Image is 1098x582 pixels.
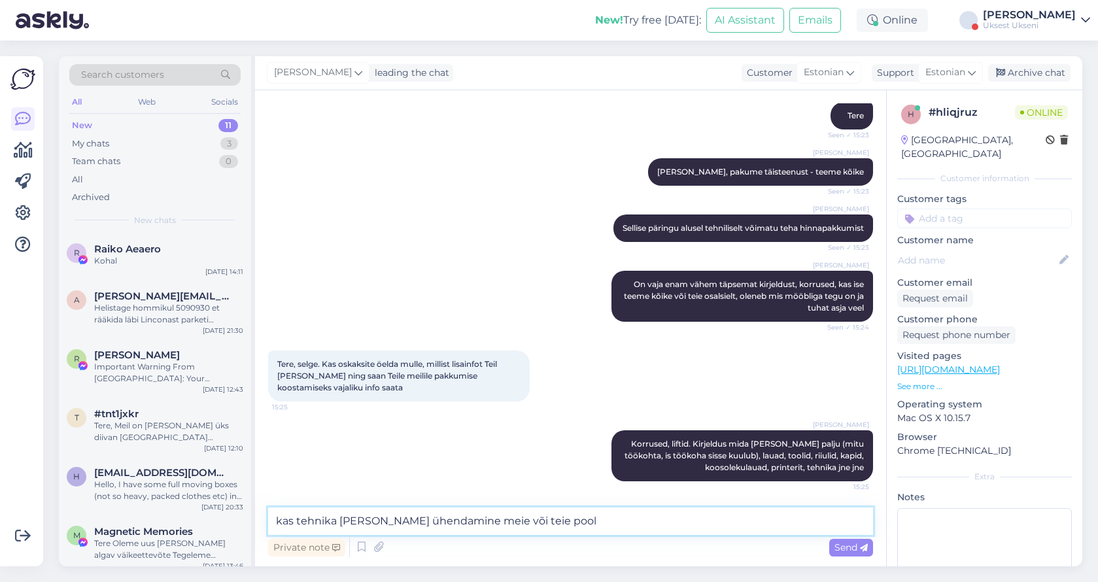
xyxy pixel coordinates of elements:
div: Hello, I have some full moving boxes (not so heavy, packed clothes etc) in a storage place at par... [94,479,243,502]
div: Request phone number [897,326,1016,344]
span: t [75,413,79,422]
span: h [73,471,80,481]
span: [PERSON_NAME], pakume täisteenust - teeme kõike [657,167,864,177]
span: h [908,109,914,119]
p: See more ... [897,381,1072,392]
button: Emails [789,8,841,33]
div: Private note [268,539,345,556]
p: Browser [897,430,1072,444]
input: Add a tag [897,209,1072,228]
div: [DATE] 21:30 [203,326,243,335]
span: Seen ✓ 15:23 [820,186,869,196]
span: Sellise päringu alusel tehniliselt võimatu teha hinnapakkumist [623,223,864,233]
span: Online [1015,105,1068,120]
img: Askly Logo [10,67,35,92]
div: Archived [72,191,110,204]
span: Seen ✓ 15:23 [820,130,869,140]
div: 3 [220,137,238,150]
span: handeyetkinn@gmail.com [94,467,230,479]
span: Tere, selge. Kas oskaksite öelda mulle, millist lisainfot Teil [PERSON_NAME] ning saan Teile meil... [277,359,499,392]
div: 0 [219,155,238,168]
div: Kohal [94,255,243,267]
span: 15:25 [820,482,869,492]
div: Customer [742,66,793,80]
div: All [72,173,83,186]
div: [DATE] 12:43 [203,385,243,394]
div: Tere, Meil on [PERSON_NAME] üks diivan [GEOGRAPHIC_DATA] kesklinnast Mustamäele toimetada. Kas sa... [94,420,243,443]
div: leading the chat [369,66,449,80]
div: Online [857,9,928,32]
div: Tere Oleme uus [PERSON_NAME] algav väikeettevõte Tegeleme fotomagnetite valmistamisega, 5x5 cm, n... [94,538,243,561]
div: [DATE] 13:46 [203,561,243,571]
span: [PERSON_NAME] [813,204,869,214]
div: Team chats [72,155,120,168]
span: #tnt1jxkr [94,408,139,420]
span: Korrused, liftid. Kirjeldus mida [PERSON_NAME] palju (mitu töökohta, is töökoha sisse kuulub), la... [625,439,866,472]
span: New chats [134,214,176,226]
b: New! [595,14,623,26]
p: Customer email [897,276,1072,290]
span: Seen ✓ 15:23 [820,243,869,252]
div: Web [135,94,158,111]
span: andreas.aho@gmail.com [94,290,230,302]
div: [DATE] 14:11 [205,267,243,277]
div: All [69,94,84,111]
div: Uksest Ukseni [983,20,1076,31]
p: Notes [897,490,1072,504]
div: My chats [72,137,109,150]
span: Tere [848,111,864,120]
button: AI Assistant [706,8,784,33]
div: Support [872,66,914,80]
div: Archive chat [988,64,1071,82]
div: 11 [218,119,238,132]
span: Rafael Snow [94,349,180,361]
span: [PERSON_NAME] [813,148,869,158]
span: [PERSON_NAME] [813,420,869,430]
div: Try free [DATE]: [595,12,701,28]
div: [DATE] 20:33 [201,502,243,512]
a: [PERSON_NAME]Uksest Ukseni [983,10,1090,31]
span: Magnetic Memories [94,526,193,538]
span: On vaja enam vähem täpsemat kirjeldust, korrused, kas ise teeme kõike või teie osalsielt, oleneb ... [624,279,866,313]
span: R [74,354,80,364]
div: Helistage hommikul 5090930 et rääkida läbi Linconast parketi toomine Pallasti 44 5 [94,302,243,326]
p: Customer phone [897,313,1072,326]
div: Customer information [897,173,1072,184]
div: Socials [209,94,241,111]
p: Operating system [897,398,1072,411]
div: New [72,119,92,132]
span: R [74,248,80,258]
span: a [74,295,80,305]
p: Customer tags [897,192,1072,206]
p: Mac OS X 10.15.7 [897,411,1072,425]
span: Estonian [925,65,965,80]
div: Extra [897,471,1072,483]
p: Customer name [897,233,1072,247]
span: Seen ✓ 15:24 [820,322,869,332]
p: Chrome [TECHNICAL_ID] [897,444,1072,458]
span: M [73,530,80,540]
span: Estonian [804,65,844,80]
textarea: kas tehnika [PERSON_NAME] ühendamine meie või teie pool [268,507,873,535]
span: 15:25 [272,402,321,412]
div: [PERSON_NAME] [983,10,1076,20]
input: Add name [898,253,1057,267]
div: Important Warning From [GEOGRAPHIC_DATA]: Your Facebook page is scheduled for permanent deletion ... [94,361,243,385]
div: # hliqjruz [929,105,1015,120]
span: Send [834,541,868,553]
a: [URL][DOMAIN_NAME] [897,364,1000,375]
div: [DATE] 12:10 [204,443,243,453]
span: [PERSON_NAME] [813,260,869,270]
div: [GEOGRAPHIC_DATA], [GEOGRAPHIC_DATA] [901,133,1046,161]
div: Request email [897,290,973,307]
span: [PERSON_NAME] [274,65,352,80]
span: Raiko Aeaero [94,243,161,255]
p: Visited pages [897,349,1072,363]
span: Search customers [81,68,164,82]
